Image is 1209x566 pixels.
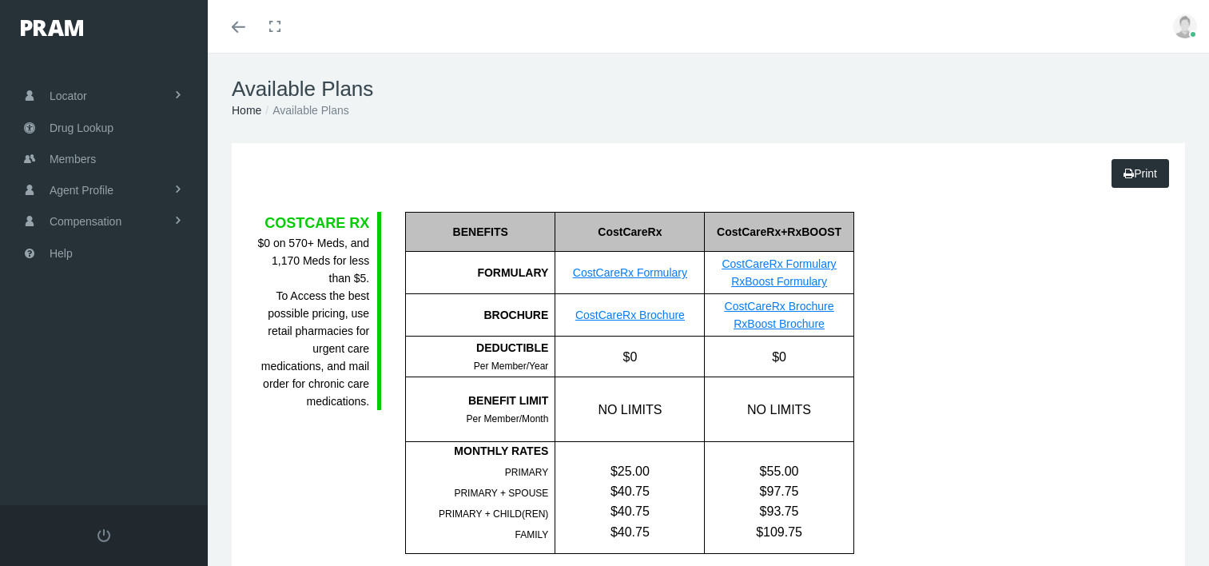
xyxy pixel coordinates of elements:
div: $0 on 570+ Meds, and 1,170 Meds for less than $5. To Access the best possible pricing, use retail... [248,234,369,410]
span: Agent Profile [50,175,113,205]
span: Per Member/Month [467,413,549,424]
div: BENEFITS [405,212,555,252]
a: CostCareRx Brochure [575,309,685,321]
a: RxBoost Brochure [734,317,825,330]
span: Drug Lookup [50,113,113,143]
h1: Available Plans [232,77,1185,102]
div: $0 [555,337,704,377]
div: DEDUCTIBLE [406,339,548,357]
img: user-placeholder.jpg [1173,14,1197,38]
div: $40.75 [555,481,704,501]
div: NO LIMITS [555,377,704,441]
span: PRIMARY + SPOUSE [454,488,548,499]
span: Locator [50,81,87,111]
a: CostCareRx Formulary [573,266,687,279]
div: COSTCARE RX [248,212,369,234]
img: PRAM_20_x_78.png [21,20,83,36]
div: BENEFIT LIMIT [406,392,548,409]
a: RxBoost Formulary [731,275,827,288]
div: $109.75 [705,522,853,542]
a: Home [232,104,261,117]
span: PRIMARY [505,467,548,478]
div: CostCareRx+RxBOOST [704,212,853,252]
div: $55.00 [705,461,853,481]
span: Per Member/Year [474,361,549,372]
div: BROCHURE [405,294,555,337]
div: $93.75 [705,501,853,521]
span: Compensation [50,206,121,237]
div: $25.00 [555,461,704,481]
span: PRIMARY + CHILD(REN) [439,508,548,520]
a: CostCareRx Formulary [722,257,836,270]
div: $97.75 [705,481,853,501]
div: FORMULARY [405,252,555,294]
div: NO LIMITS [704,377,853,441]
div: $0 [704,337,853,377]
span: FAMILY [515,529,549,540]
div: $40.75 [555,522,704,542]
div: CostCareRx [555,212,704,252]
div: MONTHLY RATES [406,442,548,460]
div: $40.75 [555,501,704,521]
a: Print [1112,159,1169,188]
span: Help [50,238,73,269]
span: Members [50,144,96,174]
a: CostCareRx Brochure [725,300,834,313]
li: Available Plans [261,102,348,119]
